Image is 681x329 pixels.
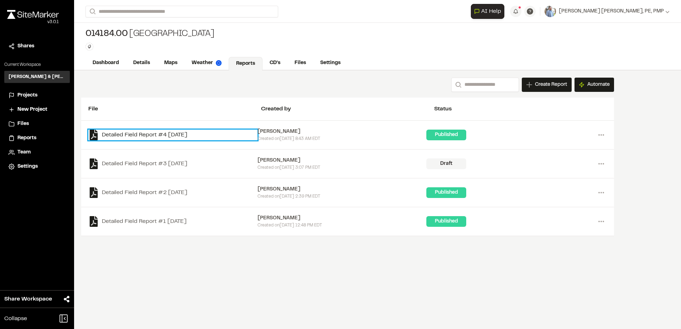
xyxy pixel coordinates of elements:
div: Created on [DATE] 3:07 PM EDT [258,164,427,171]
span: AI Help [481,7,501,16]
span: Projects [17,92,37,99]
a: New Project [9,106,66,114]
img: User [545,6,556,17]
span: Create Report [535,81,567,89]
button: Automate [575,78,614,92]
a: Weather [184,56,229,70]
h3: [PERSON_NAME] & [PERSON_NAME] Inc. [9,74,66,80]
span: Files [17,120,29,128]
div: Oh geez...please don't... [7,19,59,25]
a: CD's [262,56,287,70]
button: [PERSON_NAME] [PERSON_NAME], PE, PMP [545,6,670,17]
span: New Project [17,106,47,114]
a: Settings [313,56,348,70]
div: File [88,105,261,113]
a: Files [287,56,313,70]
button: Search [451,78,464,92]
a: Detailed Field Report #3 [DATE] [88,158,258,169]
a: Detailed Field Report #1 [DATE] [88,216,258,227]
div: Created by [261,105,434,113]
div: [PERSON_NAME] [258,186,427,193]
a: Dashboard [85,56,126,70]
img: rebrand.png [7,10,59,19]
a: Reports [9,134,66,142]
div: Created on [DATE] 2:39 PM EDT [258,193,427,200]
div: Published [426,187,466,198]
div: Draft [426,158,466,169]
button: Edit Tags [85,43,93,51]
a: Files [9,120,66,128]
div: Created on [DATE] 8:43 AM EDT [258,136,427,142]
span: Settings [17,163,38,171]
div: Status [434,105,607,113]
a: Settings [9,163,66,171]
img: precipai.png [216,60,222,66]
div: [PERSON_NAME] [258,157,427,164]
div: Created on [DATE] 12:48 PM EDT [258,222,427,229]
a: Detailed Field Report #4 [DATE] [88,130,258,140]
a: Reports [229,57,262,70]
button: Open AI Assistant [471,4,504,19]
div: [PERSON_NAME] [258,214,427,222]
span: Shares [17,42,34,50]
a: Shares [9,42,66,50]
a: Details [126,56,157,70]
span: Share Workspace [4,295,52,303]
a: Team [9,148,66,156]
a: Detailed Field Report #2 [DATE] [88,187,258,198]
a: Maps [157,56,184,70]
div: Open AI Assistant [471,4,507,19]
span: Collapse [4,314,27,323]
span: Team [17,148,31,156]
span: 014184.00 [85,28,128,40]
span: Reports [17,134,36,142]
p: Current Workspace [4,62,70,68]
button: Search [85,6,98,17]
div: [PERSON_NAME] [258,128,427,136]
div: Published [426,130,466,140]
div: Published [426,216,466,227]
a: Projects [9,92,66,99]
div: [GEOGRAPHIC_DATA] [85,28,214,40]
span: [PERSON_NAME] [PERSON_NAME], PE, PMP [559,7,664,15]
